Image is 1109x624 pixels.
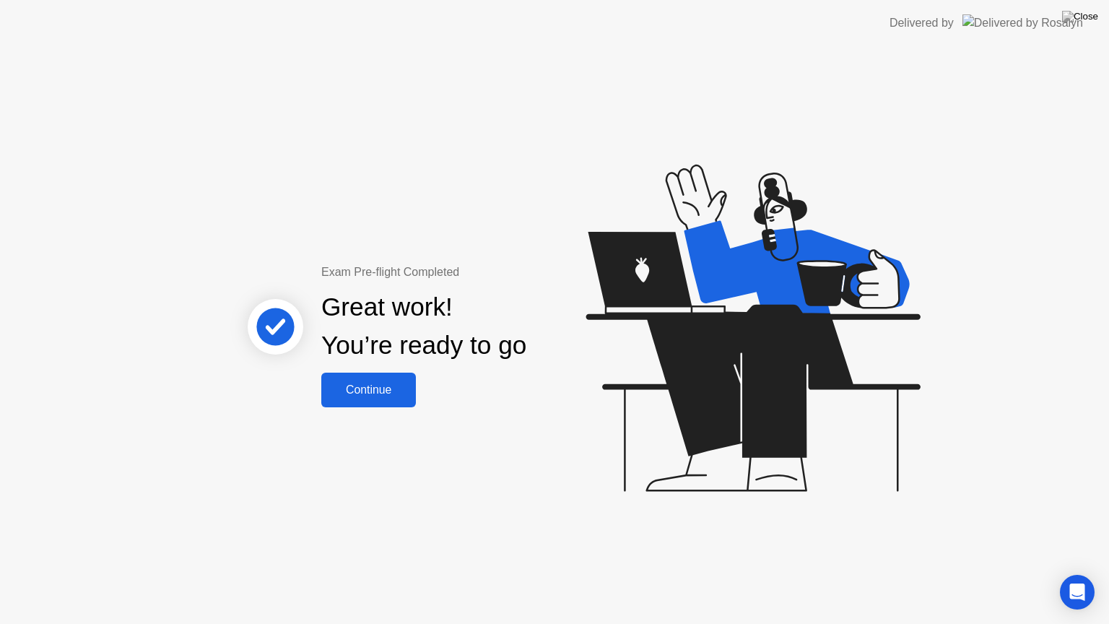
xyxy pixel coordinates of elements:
[962,14,1083,31] img: Delivered by Rosalyn
[890,14,954,32] div: Delivered by
[321,373,416,407] button: Continue
[1062,11,1098,22] img: Close
[321,264,619,281] div: Exam Pre-flight Completed
[326,383,412,396] div: Continue
[1060,575,1095,610] div: Open Intercom Messenger
[321,288,526,365] div: Great work! You’re ready to go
